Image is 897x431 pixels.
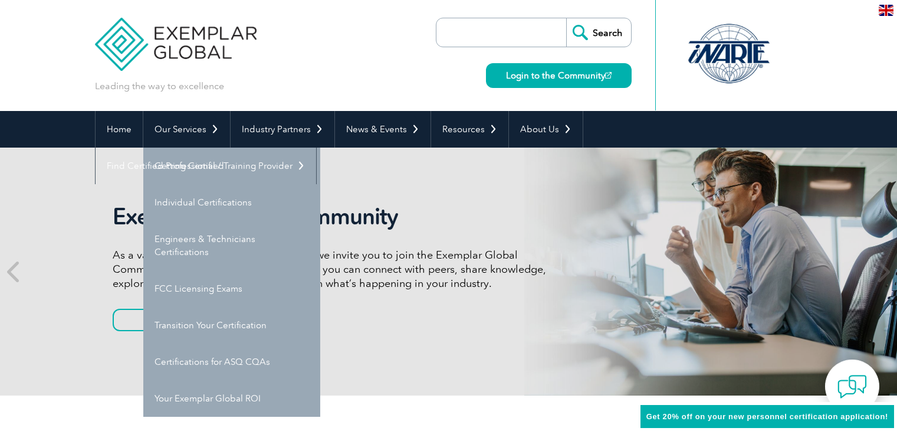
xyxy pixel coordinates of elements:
span: Get 20% off on your new personnel certification application! [646,412,888,421]
a: Your Exemplar Global ROI [143,380,320,417]
img: contact-chat.png [837,372,867,401]
h2: Exemplar Global Community [113,203,555,230]
a: Individual Certifications [143,184,320,221]
p: Leading the way to excellence [95,80,224,93]
p: As a valued member of Exemplar Global, we invite you to join the Exemplar Global Community—a fun,... [113,248,555,290]
a: Resources [431,111,508,148]
img: open_square.png [605,72,612,79]
a: Certifications for ASQ CQAs [143,344,320,380]
a: Home [96,111,143,148]
a: FCC Licensing Exams [143,270,320,307]
a: Our Services [143,111,230,148]
a: Join Now [113,309,225,331]
a: Transition Your Certification [143,307,320,344]
a: Engineers & Technicians Certifications [143,221,320,270]
a: Industry Partners [231,111,334,148]
a: Find Certified Professional / Training Provider [96,148,316,184]
input: Search [566,18,631,47]
a: News & Events [335,111,431,148]
img: en [879,5,893,16]
a: Login to the Community [486,63,632,88]
a: About Us [509,111,583,148]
